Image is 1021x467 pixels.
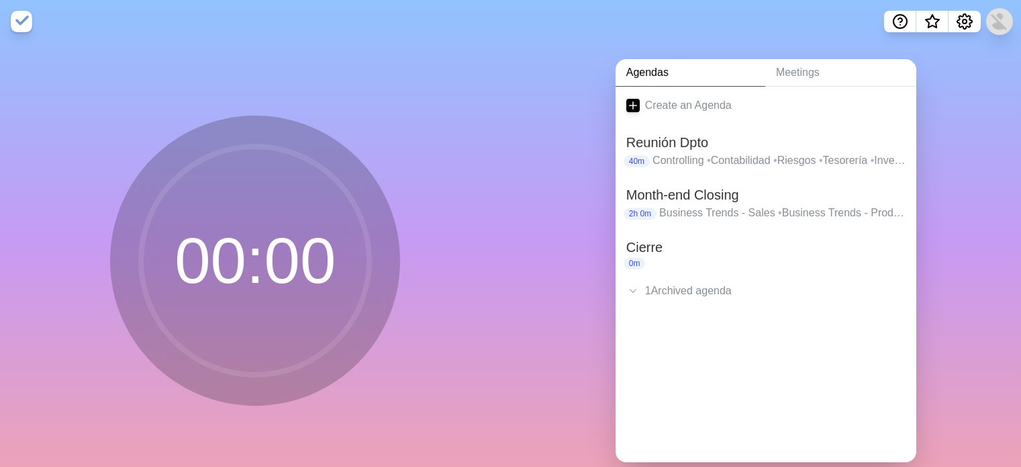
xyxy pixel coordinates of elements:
button: What’s new [916,11,949,32]
p: Business Trends - Sales Business Trends - Production Business Trends - Stocks Results - Margins C... [659,205,906,221]
h2: Reunión Dpto [626,132,906,153]
p: 40m [624,155,650,167]
p: 0m [624,257,646,269]
h2: Cierre [626,237,906,257]
button: Settings [949,11,981,32]
span: • [773,155,777,166]
a: Create an Agenda [616,87,916,124]
p: Controlling Contabilidad Riesgos Tesorería Inversores [652,153,906,169]
img: timeblocks logo [11,11,32,32]
div: . [616,304,916,331]
a: Agendas [616,59,765,87]
span: • [819,155,823,166]
span: • [707,155,711,166]
p: 2h 0m [624,208,657,220]
span: • [778,207,782,218]
h2: Month-end Closing [626,185,906,205]
div: 1 Archived agenda [616,278,916,304]
span: • [871,155,875,166]
a: Meetings [765,59,916,87]
button: Help [884,11,916,32]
